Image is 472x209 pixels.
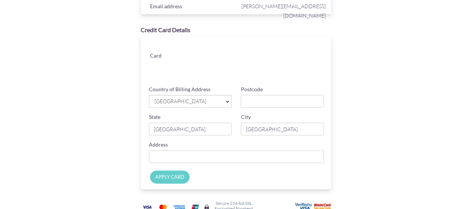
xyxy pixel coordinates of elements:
label: State [149,113,160,121]
span: [GEOGRAPHIC_DATA] [154,98,220,105]
div: Card [144,51,191,62]
a: [GEOGRAPHIC_DATA] [149,95,232,108]
label: Country of Billing Address [149,86,210,93]
input: APPLY CARD [150,170,190,184]
span: [PERSON_NAME][EMAIL_ADDRESS][DOMAIN_NAME] [238,1,326,20]
label: Postcode [241,86,262,93]
iframe: Secure card security code input frame [261,60,325,73]
iframe: Secure card number input frame [197,43,325,57]
label: City [241,113,250,121]
label: Address [149,141,168,148]
div: Email address [144,1,238,13]
div: Credit Card Details [141,26,332,34]
iframe: Secure card expiration date input frame [197,60,260,73]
